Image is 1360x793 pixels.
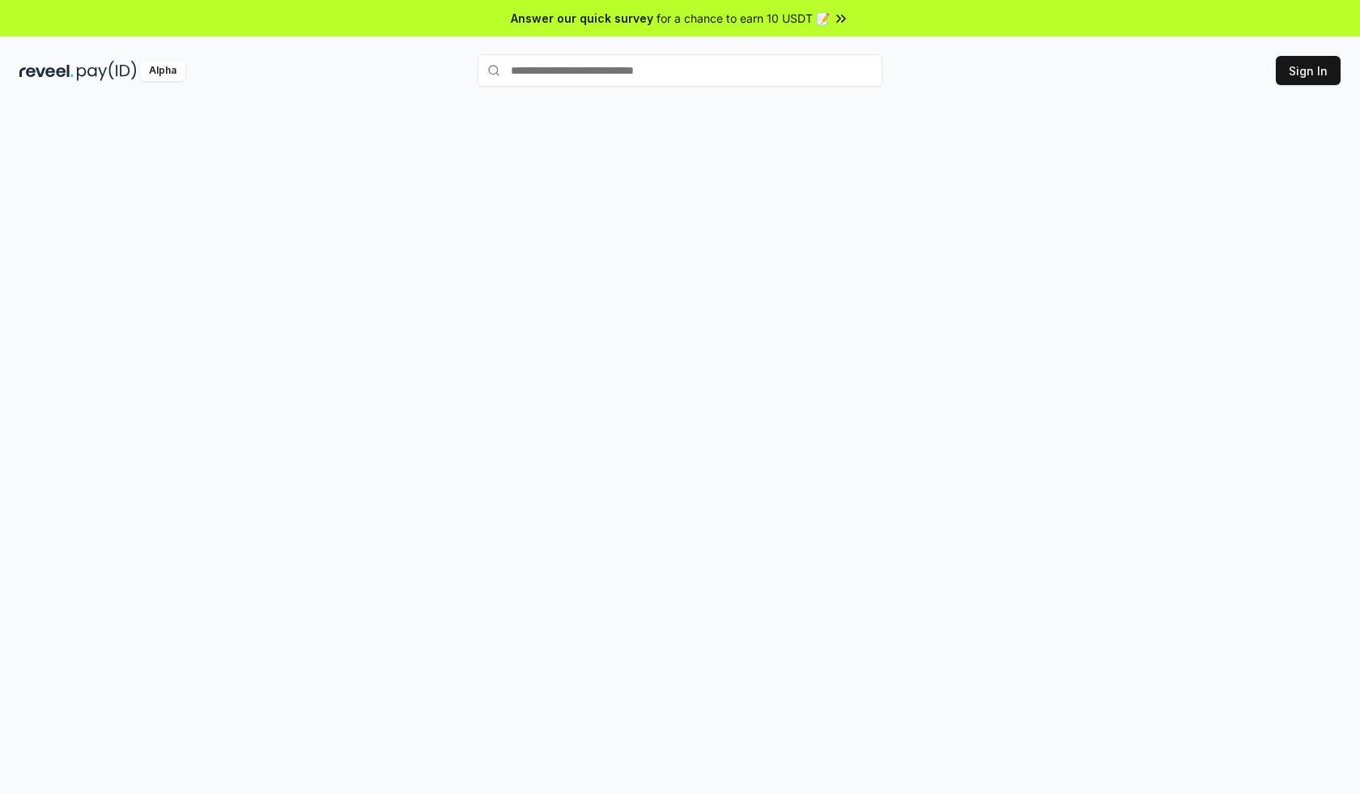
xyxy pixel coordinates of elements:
[657,10,830,27] span: for a chance to earn 10 USDT 📝
[77,61,137,81] img: pay_id
[140,61,185,81] div: Alpha
[19,61,74,81] img: reveel_dark
[1276,56,1341,85] button: Sign In
[511,10,653,27] span: Answer our quick survey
